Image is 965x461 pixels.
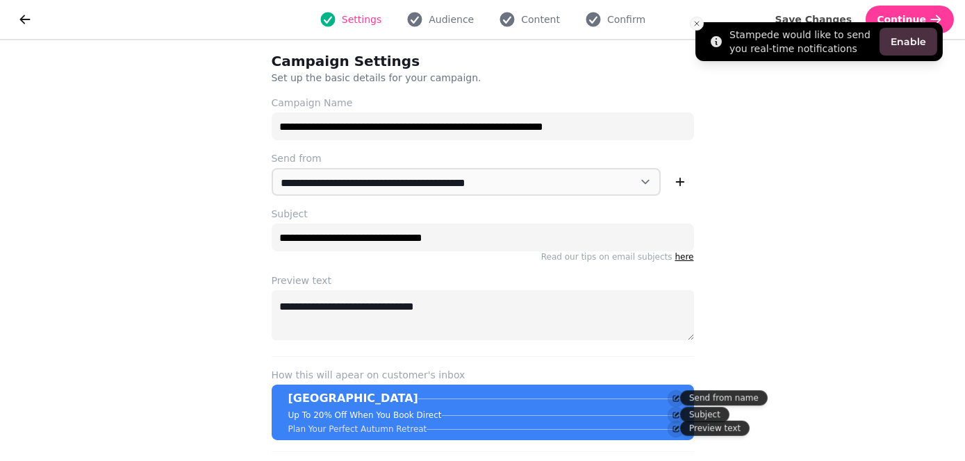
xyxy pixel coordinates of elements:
p: Up To 20% Off When You Book Direct [288,410,442,421]
div: Stampede would like to send you real-time notifications [729,28,874,56]
p: Set up the basic details for your campaign. [272,71,627,85]
span: Settings [342,12,381,26]
p: Plan Your Perfect Autumn Retreat [288,424,427,435]
div: Preview text [680,421,750,436]
label: How this will apear on customer's inbox [272,368,694,382]
label: Preview text [272,274,694,287]
span: Confirm [607,12,645,26]
span: Content [521,12,560,26]
button: Continue [866,6,954,33]
button: Save Changes [764,6,864,33]
div: Send from name [680,390,768,405]
div: Subject [680,407,729,422]
a: here [675,252,693,262]
button: Enable [880,28,937,56]
p: [GEOGRAPHIC_DATA] [288,390,418,407]
button: Close toast [690,17,704,31]
h2: Campaign Settings [272,51,538,71]
label: Subject [272,207,694,221]
label: Send from [272,151,694,165]
p: Read our tips on email subjects [272,251,694,262]
span: Audience [429,12,474,26]
label: Campaign Name [272,96,694,110]
button: go back [11,6,39,33]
